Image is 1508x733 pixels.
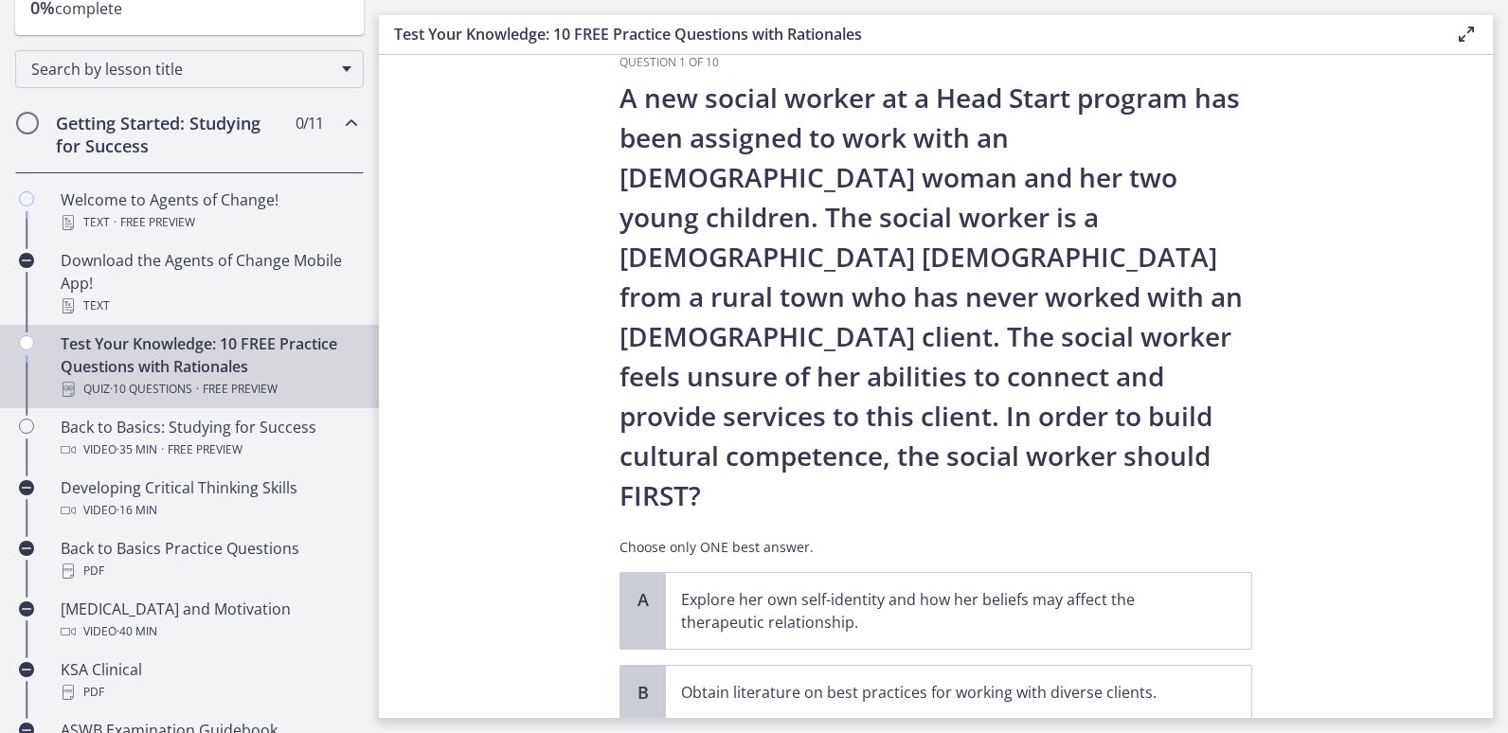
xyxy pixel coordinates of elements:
div: [MEDICAL_DATA] and Motivation [61,598,356,643]
div: Developing Critical Thinking Skills [61,476,356,522]
span: · [161,438,164,461]
span: · 40 min [117,620,157,643]
h3: Test Your Knowledge: 10 FREE Practice Questions with Rationales [394,23,1425,45]
span: · [196,378,199,401]
div: KSA Clinical [61,658,356,704]
p: Choose only ONE best answer. [619,538,1252,557]
p: Obtain literature on best practices for working with diverse clients. [681,681,1198,704]
div: PDF [61,560,356,582]
div: Welcome to Agents of Change! [61,188,356,234]
span: Search by lesson title [31,59,332,80]
div: Video [61,499,356,522]
div: Video [61,438,356,461]
p: A new social worker at a Head Start program has been assigned to work with an [DEMOGRAPHIC_DATA] ... [619,78,1252,515]
span: A [632,588,655,611]
div: Back to Basics: Studying for Success [61,416,356,461]
div: Quiz [61,378,356,401]
p: Explore her own self-identity and how her beliefs may affect the therapeutic relationship. [681,588,1198,634]
div: Text [61,295,356,317]
div: Test Your Knowledge: 10 FREE Practice Questions with Rationales [61,332,356,401]
div: Text [61,211,356,234]
div: Download the Agents of Change Mobile App! [61,249,356,317]
div: Search by lesson title [15,50,364,88]
span: · 35 min [117,438,157,461]
span: · [114,211,117,234]
span: 0 / 11 [296,112,323,134]
span: Free preview [203,378,278,401]
span: · 10 Questions [110,378,192,401]
span: Free preview [120,211,195,234]
div: Back to Basics Practice Questions [61,537,356,582]
h3: Question 1 of 10 [619,55,1252,70]
h2: Getting Started: Studying for Success [56,112,287,157]
span: · 16 min [117,499,157,522]
span: Free preview [168,438,242,461]
div: PDF [61,681,356,704]
span: B [632,681,655,704]
div: Video [61,620,356,643]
